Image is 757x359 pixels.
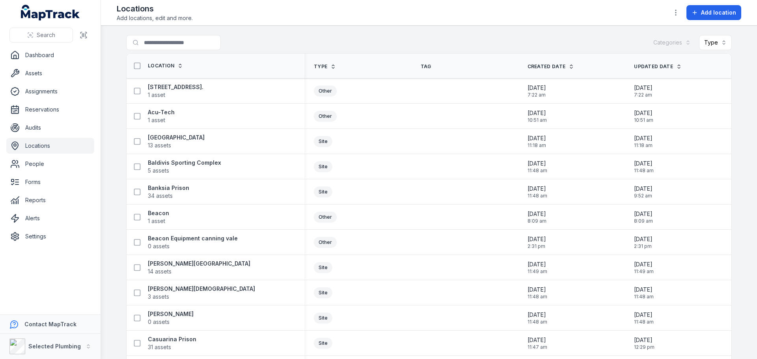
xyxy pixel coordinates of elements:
[686,5,741,20] button: Add location
[148,83,203,99] a: [STREET_ADDRESS].1 asset
[6,229,94,244] a: Settings
[528,134,546,149] time: 5/8/2025, 11:18:57 AM
[528,260,547,275] time: 1/14/2025, 11:49:14 AM
[148,63,174,69] span: Location
[314,262,332,273] div: Site
[6,102,94,117] a: Reservations
[528,142,546,149] span: 11:18 am
[634,294,654,300] span: 11:48 am
[314,63,327,70] span: Type
[528,167,547,174] span: 11:48 am
[528,218,546,224] span: 8:09 am
[528,160,547,167] span: [DATE]
[314,338,332,349] div: Site
[6,210,94,226] a: Alerts
[148,285,255,293] strong: [PERSON_NAME][DEMOGRAPHIC_DATA]
[634,336,654,344] span: [DATE]
[148,209,169,225] a: Beacon1 asset
[528,134,546,142] span: [DATE]
[148,167,169,175] span: 5 assets
[528,268,547,275] span: 11:49 am
[634,134,653,149] time: 5/8/2025, 11:18:57 AM
[148,234,238,250] a: Beacon Equipment canning vale0 assets
[148,116,165,124] span: 1 asset
[634,84,653,98] time: 8/5/2025, 7:22:38 AM
[528,286,547,300] time: 1/14/2025, 11:48:54 AM
[314,86,337,97] div: Other
[148,184,189,200] a: Banksia Prison34 assets
[117,3,193,14] h2: Locations
[528,193,547,199] span: 11:48 am
[528,336,547,350] time: 1/14/2025, 11:47:33 AM
[148,108,175,116] strong: Acu-Tech
[634,109,653,117] span: [DATE]
[314,161,332,172] div: Site
[701,9,736,17] span: Add location
[634,311,654,325] time: 1/14/2025, 11:48:43 AM
[528,210,546,224] time: 8/4/2025, 8:09:30 AM
[528,185,547,199] time: 1/14/2025, 11:48:21 AM
[148,310,194,326] a: [PERSON_NAME]0 assets
[28,343,81,350] strong: Selected Plumbing
[528,160,547,174] time: 1/14/2025, 11:48:37 AM
[634,210,653,224] time: 8/4/2025, 8:09:30 AM
[148,141,171,149] span: 13 assets
[634,160,654,167] span: [DATE]
[634,63,673,70] span: Updated Date
[528,185,547,193] span: [DATE]
[148,209,169,217] strong: Beacon
[528,319,547,325] span: 11:48 am
[148,134,205,149] a: [GEOGRAPHIC_DATA]13 assets
[314,186,332,197] div: Site
[117,14,193,22] span: Add locations, edit and more.
[634,268,654,275] span: 11:49 am
[528,344,547,350] span: 11:47 am
[634,160,654,174] time: 1/14/2025, 11:48:37 AM
[314,63,336,70] a: Type
[314,212,337,223] div: Other
[634,235,653,243] span: [DATE]
[148,260,250,275] a: [PERSON_NAME][GEOGRAPHIC_DATA]14 assets
[634,235,653,249] time: 3/31/2025, 2:31:18 PM
[6,84,94,99] a: Assignments
[148,268,172,275] span: 14 assets
[148,343,171,351] span: 31 assets
[148,184,189,192] strong: Banksia Prison
[528,311,547,325] time: 1/14/2025, 11:48:43 AM
[314,237,337,248] div: Other
[148,91,165,99] span: 1 asset
[9,28,73,43] button: Search
[634,92,653,98] span: 7:22 am
[528,286,547,294] span: [DATE]
[528,243,546,249] span: 2:31 pm
[37,31,55,39] span: Search
[148,63,183,69] a: Location
[528,210,546,218] span: [DATE]
[528,235,546,249] time: 3/31/2025, 2:31:18 PM
[6,156,94,172] a: People
[634,344,654,350] span: 12:29 pm
[634,260,654,268] span: [DATE]
[148,108,175,124] a: Acu-Tech1 asset
[148,217,165,225] span: 1 asset
[528,63,566,70] span: Created Date
[634,286,654,300] time: 1/14/2025, 11:48:54 AM
[634,167,654,174] span: 11:48 am
[528,294,547,300] span: 11:48 am
[148,192,173,200] span: 34 assets
[634,286,654,294] span: [DATE]
[634,210,653,218] span: [DATE]
[634,185,653,193] span: [DATE]
[634,260,654,275] time: 1/14/2025, 11:49:14 AM
[148,285,255,301] a: [PERSON_NAME][DEMOGRAPHIC_DATA]3 assets
[314,136,332,147] div: Site
[634,63,682,70] a: Updated Date
[24,321,76,327] strong: Contact MapTrack
[148,134,205,141] strong: [GEOGRAPHIC_DATA]
[148,335,196,351] a: Casuarina Prison31 assets
[634,117,653,123] span: 10:51 am
[314,287,332,298] div: Site
[634,134,653,142] span: [DATE]
[421,63,431,70] span: Tag
[634,243,653,249] span: 2:31 pm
